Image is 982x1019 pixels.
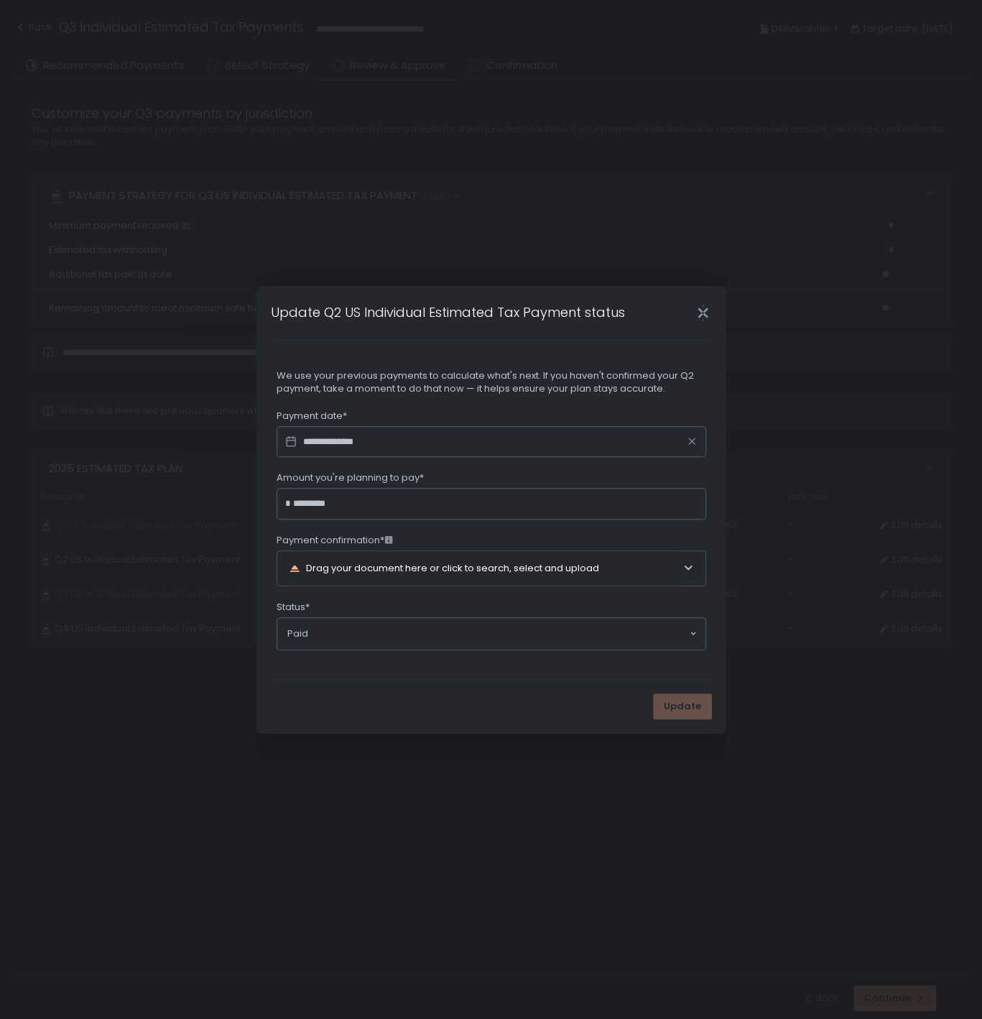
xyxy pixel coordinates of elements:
[277,601,310,614] span: Status*
[277,410,347,423] span: Payment date*
[271,303,625,322] h1: Update Q2 US Individual Estimated Tax Payment status
[277,618,705,650] div: Search for option
[277,426,706,458] input: Datepicker input
[287,627,308,640] span: Paid
[277,369,706,395] span: We use your previous payments to calculate what's next. If you haven't confirmed your Q2 payment,...
[308,627,688,641] input: Search for option
[277,534,393,547] span: Payment confirmation*
[277,471,424,484] span: Amount you're planning to pay*
[680,305,726,321] div: Close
